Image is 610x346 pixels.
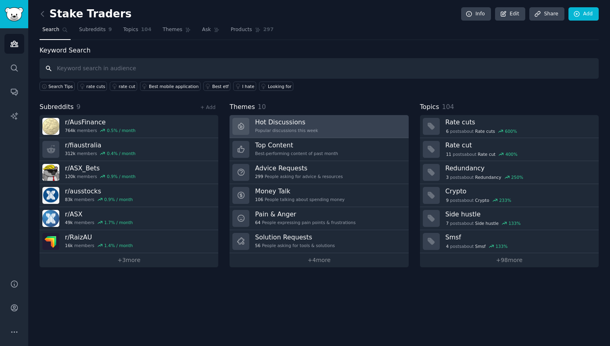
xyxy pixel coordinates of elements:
a: r/fiaustralia312kmembers0.4% / month [40,138,218,161]
div: rate cut [119,84,135,89]
h3: Pain & Anger [255,210,355,218]
a: Share [529,7,564,21]
a: Money Talk106People talking about spending money [230,184,408,207]
h3: Solution Requests [255,233,335,241]
a: Add [568,7,599,21]
h3: Hot Discussions [255,118,318,126]
a: Ask [199,23,222,40]
span: 6 [446,128,449,134]
span: 9 [77,103,81,111]
span: Rate cuts [475,128,495,134]
span: 4 [446,243,449,249]
h3: r/ RaizAU [65,233,133,241]
a: r/AusFinance764kmembers0.5% / month [40,115,218,138]
div: members [65,151,136,156]
div: members [65,174,136,179]
a: +98more [420,253,599,267]
div: 233 % [499,197,511,203]
div: 1.7 % / month [104,220,133,225]
img: ASX_Bets [42,164,59,181]
span: Side hustle [475,220,499,226]
a: Best etf [203,82,230,91]
a: Subreddits9 [76,23,115,40]
h3: Smsf [445,233,593,241]
a: Best mobile application [140,82,201,91]
div: Popular discussions this week [255,128,318,133]
div: post s about [445,197,512,204]
div: Best etf [212,84,229,89]
a: Search [40,23,71,40]
div: 0.9 % / month [104,197,133,202]
span: 764k [65,128,75,133]
h3: Advice Requests [255,164,343,172]
h3: Top Content [255,141,338,149]
h2: Stake Traders [40,8,132,21]
div: post s about [445,243,508,250]
span: 16k [65,243,73,248]
a: + Add [200,105,215,110]
div: 0.5 % / month [107,128,136,133]
span: Subreddits [79,26,106,34]
a: rate cut [110,82,137,91]
span: Topics [123,26,138,34]
div: 0.9 % / month [107,174,136,179]
span: 9 [109,26,112,34]
div: post s about [445,128,518,135]
div: 133 % [495,243,508,249]
a: Pain & Anger64People expressing pain points & frustrations [230,207,408,230]
div: members [65,220,133,225]
label: Keyword Search [40,46,90,54]
div: members [65,197,133,202]
div: post s about [445,151,518,158]
div: post s about [445,220,522,227]
span: Rate cut [478,151,495,157]
div: members [65,128,136,133]
div: People asking for tools & solutions [255,243,335,248]
img: ASX [42,210,59,227]
a: I hate [233,82,256,91]
div: rate cuts [86,84,105,89]
a: r/RaizAU16kmembers1.4% / month [40,230,218,253]
span: Search Tips [48,84,73,89]
span: 120k [65,174,75,179]
span: Themes [230,102,255,112]
span: 104 [141,26,152,34]
span: 297 [263,26,274,34]
span: Redundancy [475,174,501,180]
a: r/ASX49kmembers1.7% / month [40,207,218,230]
span: 10 [258,103,266,111]
a: Topics104 [120,23,154,40]
span: 3 [446,174,449,180]
h3: r/ ASX_Bets [65,164,136,172]
span: Subreddits [40,102,74,112]
a: +4more [230,253,408,267]
h3: r/ ausstocks [65,187,133,195]
div: 400 % [506,151,518,157]
div: 600 % [505,128,517,134]
span: 299 [255,174,263,179]
a: Edit [495,7,525,21]
a: Products297 [228,23,276,40]
h3: r/ fiaustralia [65,141,136,149]
span: 49k [65,220,73,225]
div: 250 % [511,174,523,180]
span: Ask [202,26,211,34]
div: 133 % [508,220,520,226]
a: Redundancy3postsaboutRedundancy250% [420,161,599,184]
a: Advice Requests299People asking for advice & resources [230,161,408,184]
a: Top ContentBest-performing content of past month [230,138,408,161]
h3: Redundancy [445,164,593,172]
button: Search Tips [40,82,75,91]
div: People expressing pain points & frustrations [255,220,355,225]
div: 1.4 % / month [104,243,133,248]
div: Looking for [268,84,292,89]
a: rate cuts [77,82,107,91]
a: Rate cut11postsaboutRate cut400% [420,138,599,161]
span: 106 [255,197,263,202]
span: Smsf [475,243,486,249]
a: r/ausstocks83kmembers0.9% / month [40,184,218,207]
a: Hot DiscussionsPopular discussions this week [230,115,408,138]
h3: Rate cuts [445,118,593,126]
div: post s about [445,174,524,181]
span: 312k [65,151,75,156]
